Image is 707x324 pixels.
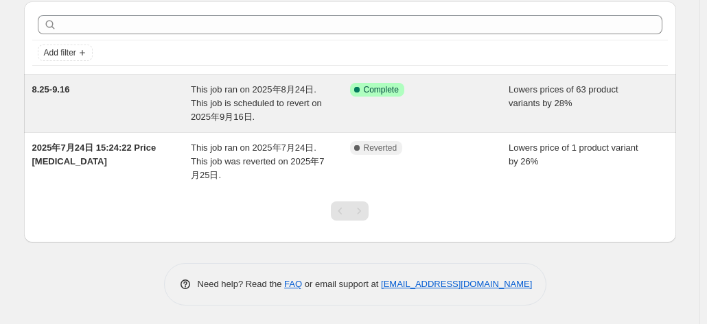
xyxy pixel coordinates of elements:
[381,279,532,289] a: [EMAIL_ADDRESS][DOMAIN_NAME]
[364,142,397,153] span: Reverted
[32,84,70,95] span: 8.25-9.16
[191,84,322,122] span: This job ran on 2025年8月24日. This job is scheduled to revert on 2025年9月16日.
[364,84,399,95] span: Complete
[32,142,157,166] span: 2025年7月24日 15:24:22 Price [MEDICAL_DATA]
[44,47,76,58] span: Add filter
[331,201,369,221] nav: Pagination
[509,84,618,108] span: Lowers prices of 63 product variants by 28%
[509,142,638,166] span: Lowers price of 1 product variant by 26%
[302,279,381,289] span: or email support at
[191,142,324,180] span: This job ran on 2025年7月24日. This job was reverted on 2025年7月25日.
[38,45,93,61] button: Add filter
[284,279,302,289] a: FAQ
[198,279,285,289] span: Need help? Read the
